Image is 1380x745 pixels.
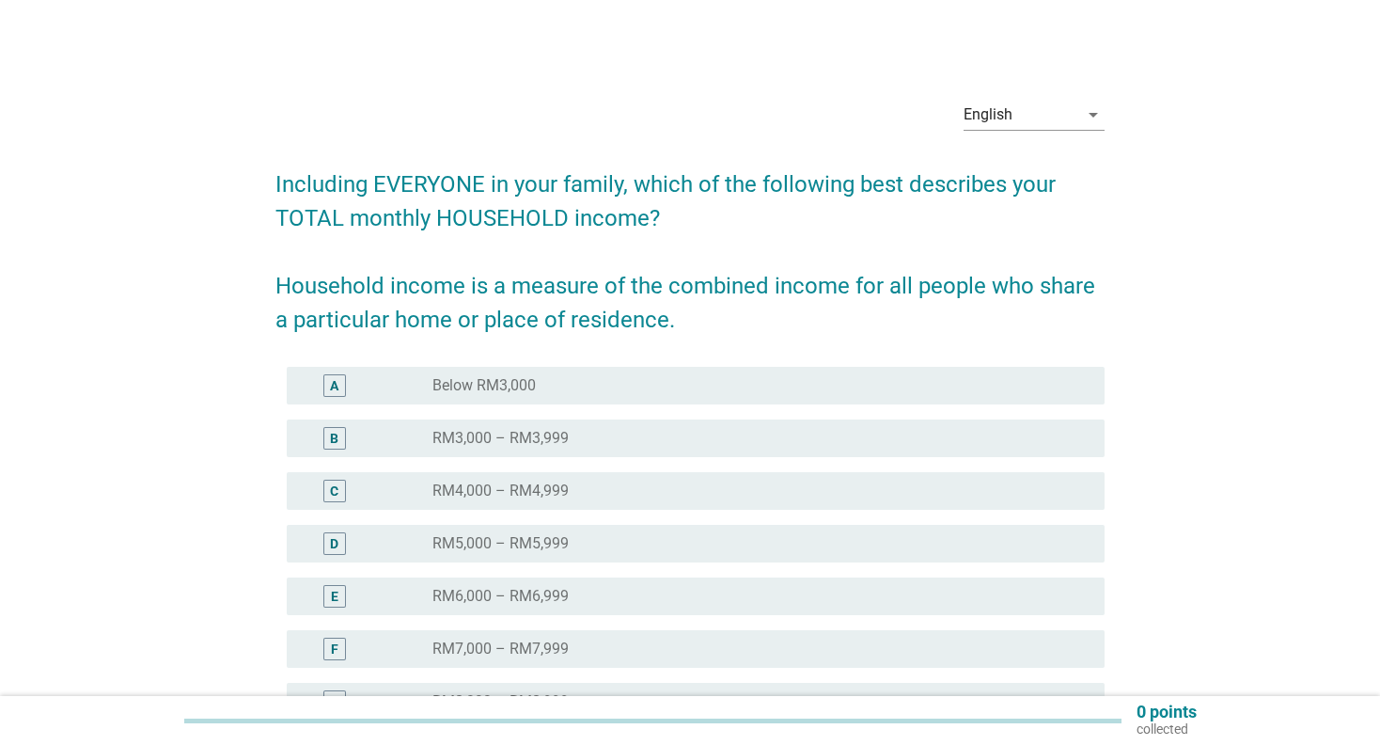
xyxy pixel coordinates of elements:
div: B [330,429,338,449]
div: D [330,534,338,554]
div: English [964,106,1012,123]
div: A [330,376,338,396]
p: collected [1137,721,1197,737]
label: RM5,000 – RM5,999 [432,534,569,553]
div: G [330,692,339,712]
i: arrow_drop_down [1082,103,1105,126]
label: RM3,000 – RM3,999 [432,429,569,448]
label: RM7,000 – RM7,999 [432,640,569,658]
div: E [331,587,338,607]
label: Below RM3,000 [432,376,536,395]
div: F [331,640,338,659]
label: RM8,000 – RM8,999 [432,692,569,711]
div: C [330,482,338,501]
label: RM6,000 – RM6,999 [432,587,569,606]
h2: Including EVERYONE in your family, which of the following best describes your TOTAL monthly HOUSE... [275,149,1106,337]
label: RM4,000 – RM4,999 [432,482,569,500]
p: 0 points [1137,704,1197,721]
